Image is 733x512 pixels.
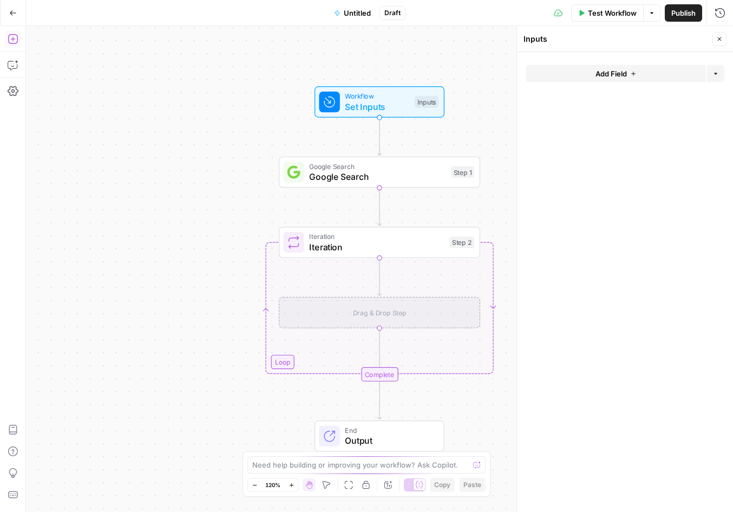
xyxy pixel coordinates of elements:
[434,480,450,490] span: Copy
[309,241,444,254] span: Iteration
[279,157,480,188] div: Google SearchGoogle SearchStep 1
[345,91,409,101] span: Workflow
[279,420,480,452] div: EndOutput
[430,478,455,492] button: Copy
[361,367,398,381] div: Complete
[345,434,433,447] span: Output
[279,367,480,381] div: Complete
[459,478,486,492] button: Paste
[671,8,696,18] span: Publish
[344,8,371,18] span: Untitled
[384,8,401,18] span: Draft
[309,170,446,183] span: Google Search
[377,381,381,419] g: Edge from step_2-iteration-end to end
[279,227,480,258] div: LoopIterationIterationStep 2
[309,231,444,242] span: Iteration
[463,480,481,490] span: Paste
[345,100,409,113] span: Set Inputs
[345,425,433,436] span: End
[309,161,446,171] span: Google Search
[526,65,706,82] button: Add Field
[328,4,377,22] button: Untitled
[665,4,702,22] button: Publish
[415,96,439,108] div: Inputs
[523,34,709,44] div: Inputs
[450,237,475,249] div: Step 2
[279,297,480,328] div: Drag & Drop Step
[588,8,637,18] span: Test Workflow
[377,258,381,296] g: Edge from step_2 to step_2-iteration-ghost
[571,4,643,22] button: Test Workflow
[377,118,381,155] g: Edge from start to step_1
[279,86,480,118] div: WorkflowSet InputsInputs
[377,188,381,226] g: Edge from step_1 to step_2
[265,481,280,489] span: 120%
[451,166,474,178] div: Step 1
[595,68,627,79] span: Add Field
